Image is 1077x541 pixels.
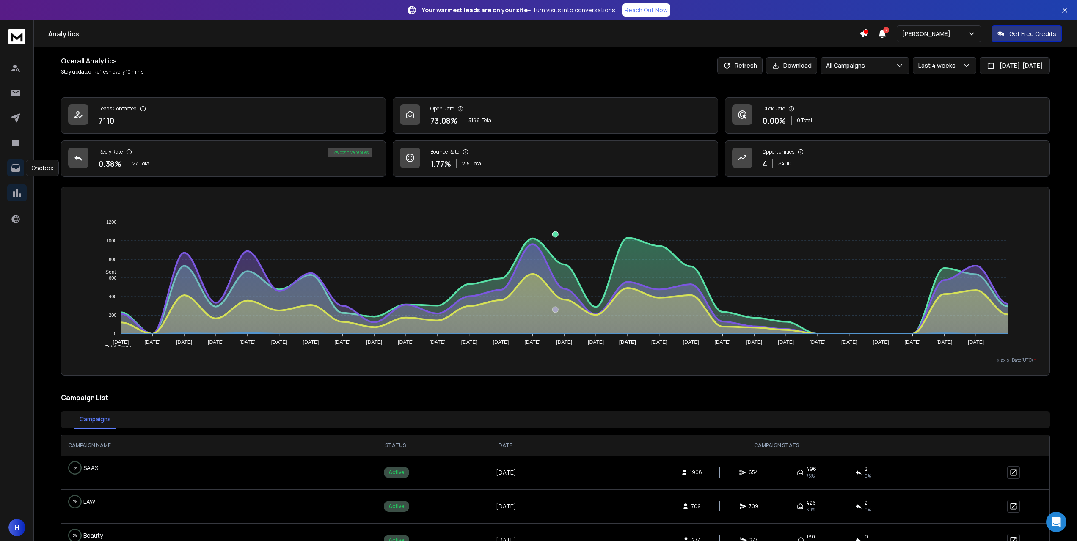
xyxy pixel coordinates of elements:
[99,158,121,170] p: 0.38 %
[61,435,333,456] th: CAMPAIGN NAME
[763,148,794,155] p: Opportunities
[74,410,116,429] button: Campaigns
[783,61,812,70] p: Download
[8,519,25,536] button: H
[48,29,859,39] h1: Analytics
[61,456,197,480] td: SAAS
[398,339,414,345] tspan: [DATE]
[552,435,1000,456] th: CAMPAIGN STATS
[430,115,457,126] p: 73.08 %
[99,344,132,350] span: Total Opens
[334,339,350,345] tspan: [DATE]
[61,140,386,177] a: Reply Rate0.38%27Total15% positive replies
[333,435,458,456] th: STATUS
[725,140,1050,177] a: Opportunities4$400
[902,30,954,38] p: [PERSON_NAME]
[778,339,794,345] tspan: [DATE]
[99,105,137,112] p: Leads Contacted
[482,117,493,124] span: Total
[271,339,287,345] tspan: [DATE]
[422,6,528,14] strong: Your warmest leads are on your site
[61,56,145,66] h1: Overall Analytics
[208,339,224,345] tspan: [DATE]
[873,339,889,345] tspan: [DATE]
[690,469,702,476] span: 1908
[132,160,138,167] span: 27
[73,464,77,472] p: 0 %
[462,160,470,167] span: 215
[468,117,480,124] span: 5196
[556,339,572,345] tspan: [DATE]
[61,393,1050,403] h2: Campaign List
[622,3,670,17] a: Reach Out Now
[303,339,319,345] tspan: [DATE]
[749,503,758,510] span: 709
[8,29,25,44] img: logo
[106,238,116,243] tspan: 1000
[826,61,868,70] p: All Campaigns
[140,160,151,167] span: Total
[717,57,763,74] button: Refresh
[992,25,1062,42] button: Get Free Credits
[114,331,116,336] tspan: 0
[99,148,123,155] p: Reply Rate
[430,158,451,170] p: 1.77 %
[691,503,701,510] span: 709
[619,339,636,345] tspan: [DATE]
[806,466,816,472] span: 496
[471,160,482,167] span: Total
[144,339,160,345] tspan: [DATE]
[806,506,815,513] span: 60 %
[937,339,953,345] tspan: [DATE]
[384,467,409,478] div: Active
[458,489,552,523] td: [DATE]
[1009,30,1056,38] p: Get Free Credits
[458,456,552,489] td: [DATE]
[393,140,718,177] a: Bounce Rate1.77%215Total
[865,466,868,472] span: 2
[422,6,615,14] p: – Turn visits into conversations
[73,531,77,540] p: 0 %
[918,61,959,70] p: Last 4 weeks
[109,294,116,299] tspan: 400
[806,472,815,479] span: 76 %
[865,506,871,513] span: 0 %
[75,357,1036,363] p: x-axis : Date(UTC)
[525,339,541,345] tspan: [DATE]
[778,160,791,167] p: $ 400
[806,500,816,506] span: 426
[430,105,454,112] p: Open Rate
[240,339,256,345] tspan: [DATE]
[763,105,785,112] p: Click Rate
[109,275,116,280] tspan: 600
[61,69,145,75] p: Stay updated! Refresh every 10 mins.
[366,339,382,345] tspan: [DATE]
[715,339,731,345] tspan: [DATE]
[113,339,129,345] tspan: [DATE]
[883,27,889,33] span: 7
[841,339,857,345] tspan: [DATE]
[1046,512,1066,532] div: Open Intercom Messenger
[749,469,758,476] span: 654
[493,339,509,345] tspan: [DATE]
[430,339,446,345] tspan: [DATE]
[905,339,921,345] tspan: [DATE]
[61,490,197,514] td: LAW
[968,339,984,345] tspan: [DATE]
[865,472,871,479] span: 0 %
[73,497,77,506] p: 0 %
[865,533,868,540] span: 0
[763,158,767,170] p: 4
[683,339,699,345] tspan: [DATE]
[99,269,116,275] span: Sent
[797,117,812,124] p: 0 Total
[26,160,59,176] div: Onebox
[176,339,192,345] tspan: [DATE]
[61,97,386,134] a: Leads Contacted7110
[109,257,116,262] tspan: 800
[766,57,817,74] button: Download
[651,339,667,345] tspan: [DATE]
[458,435,552,456] th: DATE
[106,220,116,225] tspan: 1200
